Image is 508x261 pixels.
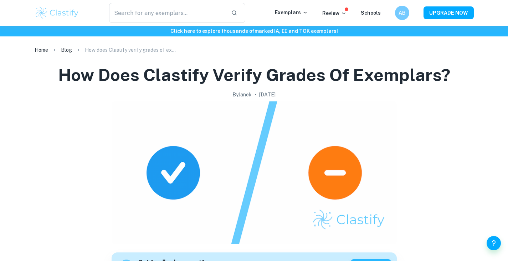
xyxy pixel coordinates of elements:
[112,101,397,244] img: How does Clastify verify grades of exemplars? cover image
[109,3,226,23] input: Search for any exemplars...
[398,9,406,17] h6: AB
[232,91,252,99] h2: By Janek
[255,91,256,99] p: •
[35,6,80,20] img: Clastify logo
[361,10,381,16] a: Schools
[487,236,501,250] button: Help and Feedback
[424,6,474,19] button: UPGRADE NOW
[61,45,72,55] a: Blog
[395,6,409,20] button: AB
[85,46,178,54] p: How does Clastify verify grades of exemplars?
[259,91,276,99] h2: [DATE]
[58,64,450,86] h1: How does Clastify verify grades of exemplars?
[1,27,507,35] h6: Click here to explore thousands of marked IA, EE and TOK exemplars !
[35,45,48,55] a: Home
[322,9,347,17] p: Review
[275,9,308,16] p: Exemplars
